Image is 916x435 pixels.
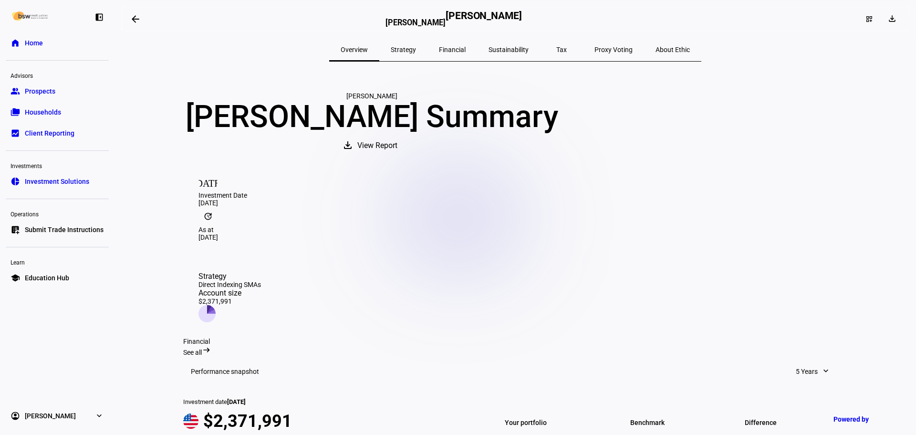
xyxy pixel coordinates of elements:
[25,273,69,283] span: Education Hub
[198,297,261,305] div: $2,371,991
[198,288,261,297] div: Account size
[25,411,76,421] span: [PERSON_NAME]
[385,18,446,27] h3: [PERSON_NAME]
[10,411,20,421] eth-mat-symbol: account_circle
[227,398,246,405] span: [DATE]
[6,103,109,122] a: folder_copyHouseholds
[10,86,20,96] eth-mat-symbol: group
[10,177,20,186] eth-mat-symbol: pie_chart
[25,225,104,234] span: Submit Trade Instructions
[357,134,397,157] span: View Report
[25,38,43,48] span: Home
[6,124,109,143] a: bid_landscapeClient Reporting
[821,366,831,376] mat-icon: expand_more
[198,191,832,199] div: Investment Date
[556,46,567,53] span: Tax
[333,134,411,157] button: View Report
[6,33,109,53] a: homeHome
[10,107,20,117] eth-mat-symbol: folder_copy
[183,100,560,134] div: [PERSON_NAME] Summary
[10,225,20,234] eth-mat-symbol: list_alt_add
[10,128,20,138] eth-mat-symbol: bid_landscape
[829,410,902,428] a: Powered by
[198,233,832,241] div: [DATE]
[183,349,202,356] span: See all
[198,272,261,281] div: Strategy
[6,207,109,220] div: Operations
[656,46,690,53] span: About Ethic
[94,12,104,22] eth-mat-symbol: left_panel_close
[191,368,259,375] h3: Performance snapshot
[198,172,218,191] mat-icon: [DATE]
[202,345,211,355] mat-icon: arrow_right_alt
[10,273,20,283] eth-mat-symbol: school
[25,128,74,138] span: Client Reporting
[630,416,733,429] span: Benchmark
[505,416,607,429] span: Your portfolio
[594,46,633,53] span: Proxy Voting
[183,398,478,405] div: Investment date
[6,82,109,101] a: groupProspects
[94,411,104,421] eth-mat-symbol: expand_more
[10,38,20,48] eth-mat-symbol: home
[6,159,109,172] div: Investments
[489,46,529,53] span: Sustainability
[198,199,832,207] div: [DATE]
[439,46,466,53] span: Financial
[198,207,218,226] mat-icon: update
[198,281,261,288] div: Direct Indexing SMAs
[745,416,847,429] span: Difference
[887,14,897,23] mat-icon: download
[25,86,55,96] span: Prospects
[25,107,61,117] span: Households
[786,362,840,381] button: 5 Years
[183,338,847,345] div: Financial
[391,46,416,53] span: Strategy
[342,139,354,151] mat-icon: download
[341,46,368,53] span: Overview
[865,15,873,23] mat-icon: dashboard_customize
[6,68,109,82] div: Advisors
[446,10,522,28] h2: [PERSON_NAME]
[203,411,292,431] span: $2,371,991
[796,362,818,381] span: 5 Years
[183,92,560,100] div: [PERSON_NAME]
[6,255,109,268] div: Learn
[25,177,89,186] span: Investment Solutions
[130,13,141,25] mat-icon: arrow_backwards
[198,226,832,233] div: As at
[6,172,109,191] a: pie_chartInvestment Solutions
